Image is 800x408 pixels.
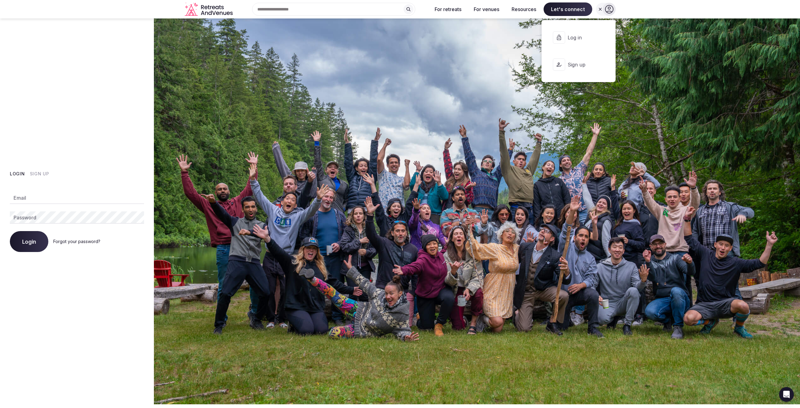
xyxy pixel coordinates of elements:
[547,25,610,50] button: Log in
[185,2,234,16] svg: Retreats and Venues company logo
[547,52,610,77] button: Sign up
[430,2,466,16] button: For retreats
[568,34,597,41] span: Log in
[10,231,48,252] button: Login
[469,2,504,16] button: For venues
[544,2,592,16] span: Let's connect
[185,2,234,16] a: Visit the homepage
[30,171,49,177] button: Sign Up
[568,61,597,68] span: Sign up
[10,171,25,177] button: Login
[154,18,800,404] img: My Account Background
[53,239,100,244] a: Forgot your password?
[22,238,36,245] span: Login
[779,387,794,402] div: Open Intercom Messenger
[507,2,541,16] button: Resources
